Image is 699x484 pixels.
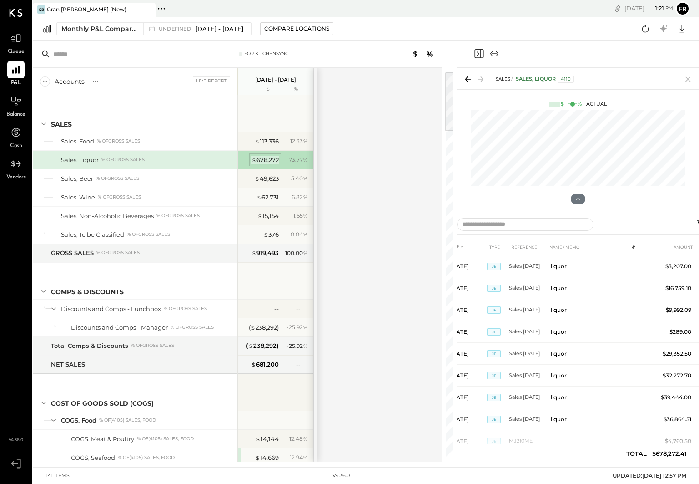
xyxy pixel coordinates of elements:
td: liquor [547,365,628,387]
div: % of GROSS SALES [96,175,139,182]
button: Expand panel (e) [489,48,500,59]
span: $ [248,342,253,349]
div: 376 [263,230,279,239]
td: $3,207.00 [657,255,695,277]
div: Comps & Discounts [51,287,124,296]
th: REFERENCE [509,239,547,255]
td: $32,272.70 [657,365,695,387]
div: Compare Locations [264,25,329,32]
div: 4110 [558,76,574,83]
td: $39,444.00 [657,387,695,408]
div: % of GROSS SALES [164,306,207,312]
div: 681,200 [251,360,279,369]
span: $ [257,212,262,219]
div: Sales, Liquor [61,156,99,164]
th: DATE [446,239,487,255]
span: % [303,435,308,442]
div: NET SALES [51,360,85,369]
td: Sales [DATE] [509,408,547,430]
div: 14,144 [256,435,279,443]
td: liquor [547,299,628,321]
span: Vendors [6,173,26,182]
span: % [303,230,308,238]
div: GROSS SALES [51,249,94,257]
div: % of (4105) Sales, Food [118,454,175,461]
span: JE [487,416,501,423]
a: Vendors [0,155,31,182]
div: copy link [613,4,622,13]
span: % [303,174,308,182]
button: Close panel [473,48,484,59]
div: 919,493 [251,249,279,257]
div: v 4.36.0 [332,472,350,479]
div: 12.48 [289,435,308,443]
td: Sales [DATE] [509,277,547,299]
td: [DATE] [446,277,487,299]
span: SALES [496,76,510,82]
a: P&L [0,61,31,87]
div: Accounts [55,77,85,86]
div: 12.33 [290,137,308,145]
span: JE [487,306,501,314]
span: $ [255,454,260,461]
td: Sales [DATE] [509,321,547,343]
span: Balance [6,111,25,119]
th: NAME / MEMO [547,239,628,255]
td: $16,759.10 [657,277,695,299]
span: P&L [11,79,21,87]
span: % [303,342,308,349]
td: Sales [DATE] [509,343,547,365]
span: JE [487,263,501,270]
div: 12.94 [290,453,308,462]
td: [DATE] [446,452,487,474]
div: ( 238,292 ) [246,341,279,350]
div: - 25.92 [287,323,308,331]
div: COGS, Seafood [71,453,115,462]
a: Queue [0,30,31,56]
button: Monthly P&L Comparison undefined[DATE] - [DATE] [56,22,252,35]
div: Sales, Liquor [516,76,574,83]
div: 73.77 [289,156,308,164]
div: % [578,101,582,108]
div: For KitchenSync [244,51,288,57]
td: [DATE] [446,255,487,277]
div: Gran [PERSON_NAME] (New) [47,5,126,13]
div: 0.04 [291,230,308,239]
span: $ [263,231,268,238]
span: $ [251,324,256,331]
div: 1.65 [293,212,308,220]
span: JE [487,394,501,401]
td: MJ211ME [509,452,547,474]
a: Balance [0,92,31,119]
td: Sales [DATE] [509,299,547,321]
div: Total Comps & Discounts [51,341,128,350]
div: % of (4105) Sales, Food [137,436,194,442]
td: [DATE] [446,430,487,452]
td: liquor [547,387,628,408]
td: $4,760.50 [657,430,695,452]
span: % [303,249,308,256]
td: Sales [DATE] [509,365,547,387]
span: JE [487,438,501,445]
div: -- [296,305,308,312]
span: $ [255,175,260,182]
td: MJ210ME [509,430,547,452]
div: Sales, Non-Alcoholic Beverages [61,212,154,220]
div: $ [242,86,279,93]
div: % of GROSS SALES [96,250,140,256]
div: 62,731 [256,193,279,202]
div: 14,669 [255,453,279,462]
div: % of GROSS SALES [97,138,140,144]
span: % [303,323,308,331]
div: % of (4105) Sales, Food [99,417,156,423]
td: liquor [547,277,628,299]
td: [DATE] [446,343,487,365]
td: [DATE] [446,365,487,387]
span: JE [487,285,501,292]
div: Monthly P&L Comparison [61,24,138,33]
td: $9,992.09 [657,299,695,321]
div: ( 238,292 ) [249,323,279,332]
span: JE [487,459,501,467]
td: liquor [547,321,628,343]
span: $ [251,361,256,368]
